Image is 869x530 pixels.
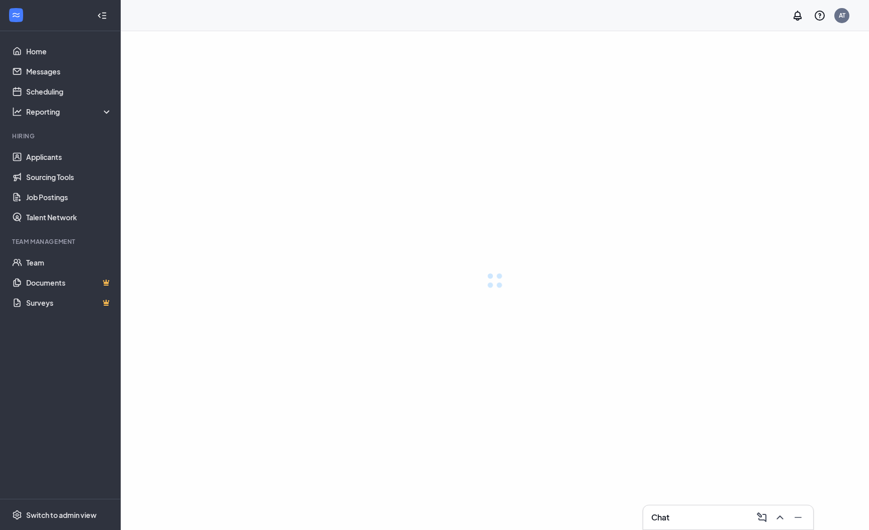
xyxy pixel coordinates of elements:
svg: QuestionInfo [814,10,826,22]
a: Home [26,41,112,61]
svg: WorkstreamLogo [11,10,21,20]
div: Team Management [12,237,110,246]
a: SurveysCrown [26,293,112,313]
div: Hiring [12,132,110,140]
div: AT [839,11,845,20]
button: Minimize [789,509,805,525]
div: Switch to admin view [26,510,97,520]
svg: Collapse [97,11,107,21]
a: Messages [26,61,112,81]
a: Job Postings [26,187,112,207]
a: Sourcing Tools [26,167,112,187]
button: ComposeMessage [753,509,769,525]
svg: Minimize [792,511,804,523]
a: Applicants [26,147,112,167]
svg: ChevronUp [774,511,786,523]
h3: Chat [651,512,669,523]
button: ChevronUp [771,509,787,525]
div: Reporting [26,107,113,117]
a: Team [26,252,112,273]
a: Scheduling [26,81,112,102]
svg: Analysis [12,107,22,117]
a: DocumentsCrown [26,273,112,293]
svg: Settings [12,510,22,520]
svg: Notifications [792,10,804,22]
svg: ComposeMessage [756,511,768,523]
a: Talent Network [26,207,112,227]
